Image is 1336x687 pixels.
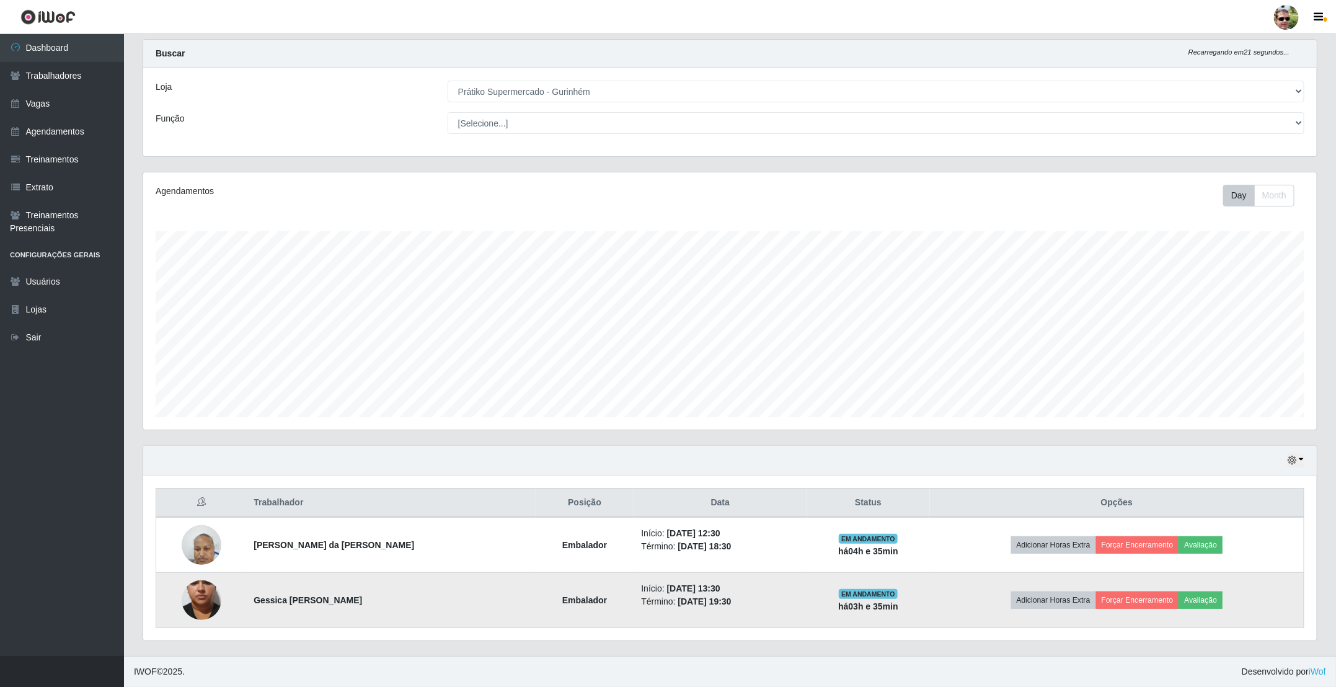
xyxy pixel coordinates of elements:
[156,48,185,58] strong: Buscar
[1188,48,1290,56] i: Recarregando em 21 segundos...
[1223,185,1255,206] button: Day
[134,665,185,678] span: © 2025 .
[182,518,221,571] img: 1752176484372.jpeg
[182,556,221,644] img: 1746572657158.jpeg
[807,489,930,518] th: Status
[246,489,535,518] th: Trabalhador
[254,540,414,550] strong: [PERSON_NAME] da [PERSON_NAME]
[838,601,898,611] strong: há 03 h e 35 min
[1242,665,1326,678] span: Desenvolvido por
[1179,592,1223,609] button: Avaliação
[839,589,898,599] span: EM ANDAMENTO
[641,527,799,540] li: Início:
[641,595,799,608] li: Término:
[156,185,624,198] div: Agendamentos
[1223,185,1294,206] div: First group
[667,528,720,538] time: [DATE] 12:30
[156,81,172,94] label: Loja
[641,540,799,553] li: Término:
[1223,185,1304,206] div: Toolbar with button groups
[641,582,799,595] li: Início:
[1011,592,1096,609] button: Adicionar Horas Extra
[1309,667,1326,676] a: iWof
[536,489,634,518] th: Posição
[562,595,607,605] strong: Embalador
[562,540,607,550] strong: Embalador
[1179,536,1223,554] button: Avaliação
[678,596,732,606] time: [DATE] 19:30
[1096,592,1179,609] button: Forçar Encerramento
[1096,536,1179,554] button: Forçar Encerramento
[1011,536,1096,554] button: Adicionar Horas Extra
[1254,185,1294,206] button: Month
[838,546,898,556] strong: há 04 h e 35 min
[634,489,807,518] th: Data
[667,583,720,593] time: [DATE] 13:30
[20,9,76,25] img: CoreUI Logo
[678,541,732,551] time: [DATE] 18:30
[839,534,898,544] span: EM ANDAMENTO
[134,667,157,676] span: IWOF
[254,595,362,605] strong: Gessica [PERSON_NAME]
[930,489,1304,518] th: Opções
[156,112,185,125] label: Função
